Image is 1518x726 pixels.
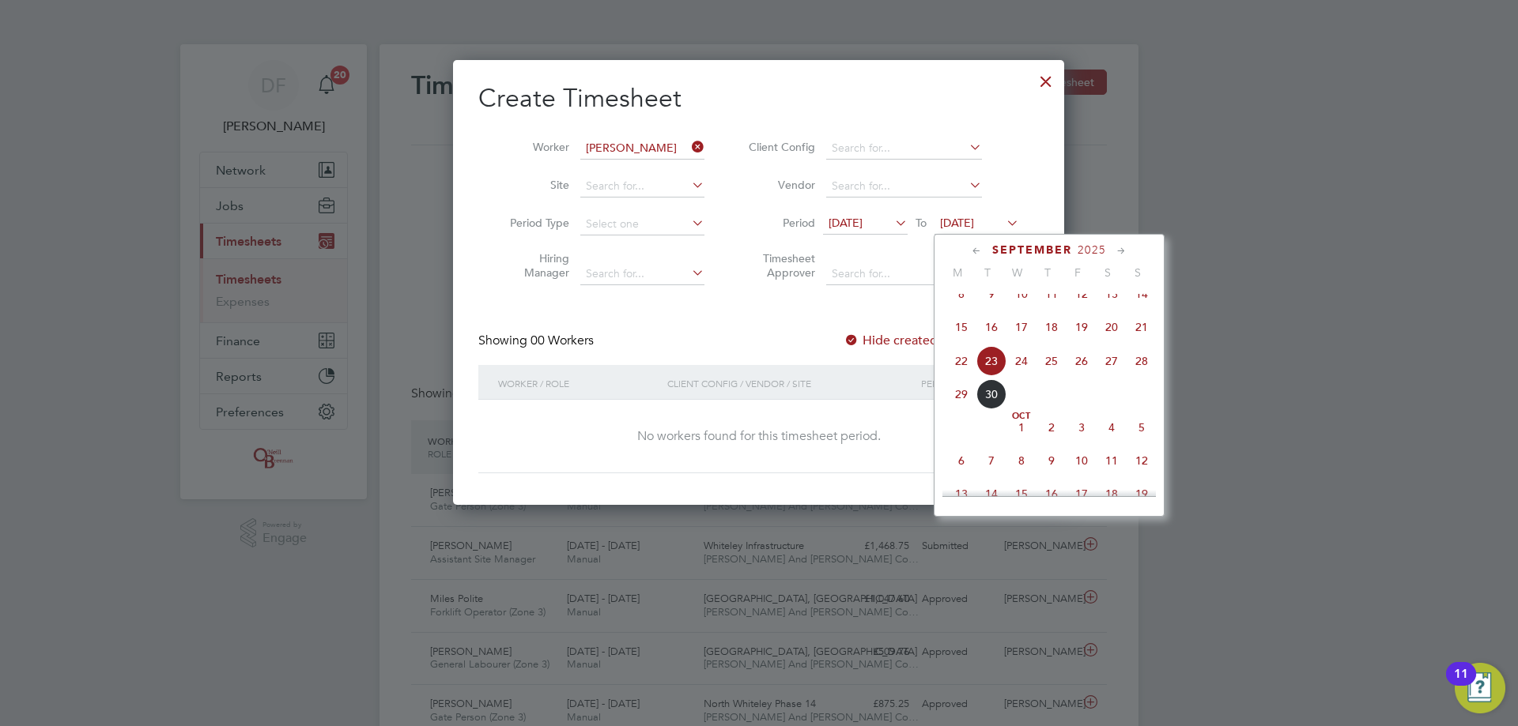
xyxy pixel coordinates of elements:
span: 9 [1037,446,1067,476]
span: 15 [1006,479,1037,509]
span: 9 [976,279,1006,309]
label: Timesheet Approver [744,251,815,280]
span: F [1063,265,1093,280]
span: 6 [946,446,976,476]
span: 11 [1037,279,1067,309]
span: 14 [976,479,1006,509]
span: 5 [1127,412,1157,442]
input: Search for... [580,175,704,197]
span: To [911,213,931,233]
span: 2025 [1078,243,1106,257]
div: No workers found for this timesheet period. [494,428,1023,445]
span: 15 [946,312,976,342]
div: Client Config / Vendor / Site [663,365,917,401]
span: 22 [946,346,976,376]
div: Worker / Role [494,365,663,401]
span: 21 [1127,312,1157,342]
h2: Create Timesheet [478,82,1039,115]
span: 14 [1127,279,1157,309]
span: 29 [946,379,976,409]
span: M [942,265,972,280]
input: Search for... [826,137,982,160]
span: 27 [1097,346,1127,376]
div: Showing [478,333,597,349]
span: 23 [976,346,1006,376]
span: 8 [1006,446,1037,476]
span: [DATE] [940,216,974,230]
span: 2 [1037,412,1067,442]
span: 12 [1067,279,1097,309]
span: 3 [1067,412,1097,442]
span: 7 [976,446,1006,476]
span: 8 [946,279,976,309]
span: [DATE] [829,216,863,230]
input: Search for... [826,263,982,285]
label: Period [744,216,815,230]
input: Search for... [826,175,982,197]
span: 26 [1067,346,1097,376]
span: 13 [1097,279,1127,309]
span: T [972,265,1003,280]
label: Vendor [744,178,815,192]
span: 30 [976,379,1006,409]
span: 12 [1127,446,1157,476]
span: 18 [1037,312,1067,342]
span: 19 [1067,312,1097,342]
label: Hide created timesheets [844,333,1004,348]
label: Worker [498,140,569,154]
span: 16 [976,312,1006,342]
span: T [1033,265,1063,280]
span: 10 [1006,279,1037,309]
span: 16 [1037,479,1067,509]
span: 13 [946,479,976,509]
span: 17 [1006,312,1037,342]
span: Oct [1006,412,1037,420]
span: 17 [1067,479,1097,509]
input: Search for... [580,263,704,285]
label: Period Type [498,216,569,230]
span: 28 [1127,346,1157,376]
input: Select one [580,213,704,235]
span: September [992,243,1072,257]
label: Hiring Manager [498,251,569,280]
span: 4 [1097,412,1127,442]
span: S [1093,265,1123,280]
span: W [1003,265,1033,280]
div: 11 [1454,674,1468,694]
span: 19 [1127,479,1157,509]
div: Period [917,365,1023,401]
label: Site [498,178,569,192]
button: Open Resource Center, 11 new notifications [1455,663,1505,713]
span: 25 [1037,346,1067,376]
span: 1 [1006,412,1037,442]
label: Client Config [744,140,815,154]
span: 10 [1067,446,1097,476]
input: Search for... [580,137,704,160]
span: S [1123,265,1153,280]
span: 18 [1097,479,1127,509]
span: 11 [1097,446,1127,476]
span: 20 [1097,312,1127,342]
span: 24 [1006,346,1037,376]
span: 00 Workers [531,333,594,348]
